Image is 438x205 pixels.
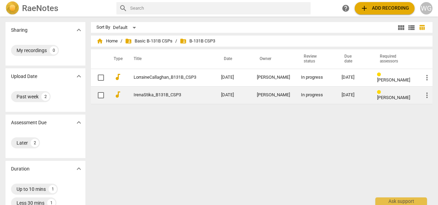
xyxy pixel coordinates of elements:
p: Duration [11,165,30,173]
span: more_vert [423,74,431,82]
p: Sharing [11,27,28,34]
a: Help [340,2,352,14]
span: help [342,4,350,12]
div: [PERSON_NAME] [257,75,290,80]
button: Show more [74,164,84,174]
div: In progress [301,75,331,80]
span: Review status: in progress [377,72,384,77]
button: Table view [417,22,427,33]
button: Show more [74,71,84,81]
span: Add recording [360,4,409,12]
span: expand_more [75,165,83,173]
th: Date [216,49,251,69]
div: 2 [41,92,50,101]
div: Sort By [96,25,110,30]
button: Show more [74,25,84,35]
td: [DATE] [216,69,251,86]
button: Show more [74,117,84,128]
th: Required assessors [372,49,417,69]
p: Upload Date [11,73,37,80]
span: Review status: in progress [377,90,384,95]
span: table_chart [419,24,425,31]
div: [DATE] [342,92,366,98]
span: more_vert [423,91,431,99]
h2: RaeNotes [22,3,58,13]
span: Home [96,38,118,45]
span: / [121,39,122,44]
span: folder_shared [180,38,187,45]
div: Later [17,139,28,146]
span: expand_more [75,118,83,127]
span: view_list [407,23,416,32]
button: Tile view [396,22,406,33]
button: List view [406,22,417,33]
span: audiotrack [114,73,122,81]
th: Title [125,49,216,69]
span: add [360,4,368,12]
span: / [175,39,177,44]
span: expand_more [75,26,83,34]
td: [DATE] [216,86,251,104]
span: view_module [397,23,405,32]
th: Owner [251,49,295,69]
div: In progress [301,92,331,98]
div: Up to 10 mins [17,186,46,193]
div: Past week [17,93,39,100]
span: B-131B CSP3 [180,38,215,45]
div: [DATE] [342,75,366,80]
th: Due date [336,49,372,69]
div: 0 [50,46,58,55]
div: 2 [31,139,39,147]
div: Default [113,22,138,33]
a: LogoRaeNotes [6,1,111,15]
img: Logo [6,1,19,15]
button: Upload [355,2,415,14]
th: Review status [295,49,336,69]
div: Ask support [375,197,427,205]
span: search [119,4,127,12]
span: folder_shared [125,38,132,45]
p: Assessment Due [11,119,46,126]
span: [PERSON_NAME] [377,77,410,82]
div: 1 [49,185,57,193]
th: Type [108,49,125,69]
span: home [96,38,103,45]
input: Search [130,3,308,14]
div: [PERSON_NAME] [257,92,290,98]
span: Basic B-131B CSPs [125,38,173,45]
span: expand_more [75,72,83,80]
button: WG [420,2,432,14]
span: [PERSON_NAME] [377,95,410,100]
a: LorraineCallaghan_B131B_CSP3 [134,75,196,80]
div: My recordings [17,47,47,54]
a: IrenaStika_B131B_CSP3 [134,92,196,98]
span: audiotrack [114,90,122,99]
